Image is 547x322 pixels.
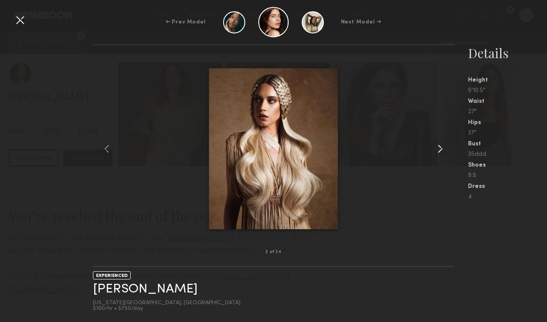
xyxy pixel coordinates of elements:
div: 37" [468,130,547,136]
a: [PERSON_NAME] [93,283,198,296]
div: 4 [468,194,547,200]
div: ← Prev Model [166,18,206,26]
div: 2 of 24 [265,250,282,254]
div: EXPERIENCED [93,271,131,279]
div: 35ddd [468,151,547,158]
div: Waist [468,99,547,105]
div: 5'10.5" [468,88,547,94]
div: $100/hr • $750/day [93,306,241,312]
div: 27" [468,109,547,115]
div: Dress [468,184,547,190]
div: Details [468,44,547,62]
div: Shoes [468,162,547,168]
div: [US_STATE][GEOGRAPHIC_DATA], [GEOGRAPHIC_DATA] [93,300,241,306]
div: Hips [468,120,547,126]
div: Bust [468,141,547,147]
div: Next Model → [341,18,382,26]
div: 9.5 [468,173,547,179]
div: Height [468,77,547,83]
